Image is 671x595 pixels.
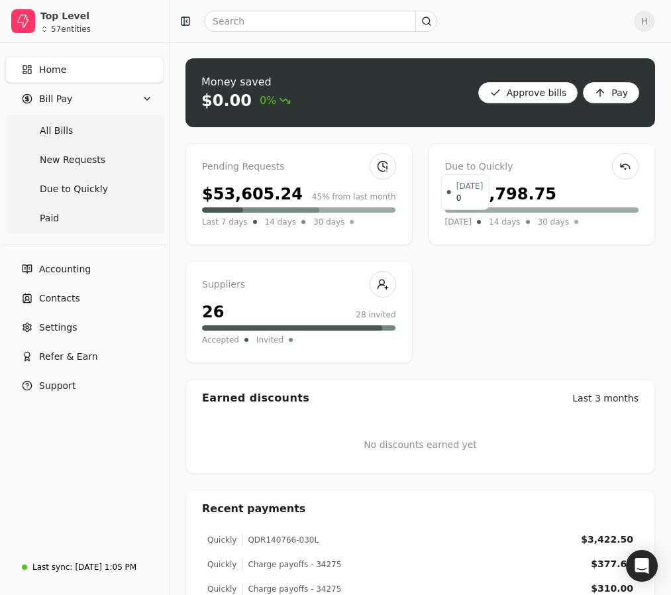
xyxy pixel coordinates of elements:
span: Invited [256,333,284,347]
span: Contacts [39,292,80,305]
a: All Bills [8,117,161,144]
span: [DATE] [445,215,472,229]
a: Last sync:[DATE] 1:05 PM [5,555,164,579]
div: Due to Quickly [445,160,639,174]
div: Quickly [207,534,236,546]
span: Paid [40,211,59,225]
div: [DATE] 1:05 PM [75,561,136,573]
a: Contacts [5,285,164,311]
span: Last 7 days [202,215,248,229]
span: 14 days [489,215,520,229]
span: Accounting [39,262,91,276]
span: Bill Pay [39,92,72,106]
span: Accepted [202,333,239,347]
div: $53,605.24 [202,182,303,206]
div: $3,422.50 [581,533,633,547]
a: New Requests [8,146,161,173]
div: Charge payoffs - 34275 [242,583,341,595]
div: Last 3 months [572,392,639,406]
button: Refer & Earn [5,343,164,370]
div: Earned discounts [202,390,309,406]
div: $377.66 [591,557,633,571]
div: Quickly [207,559,236,570]
span: All Bills [40,124,73,138]
input: Search [204,11,437,32]
div: QDR140766-030L [242,534,319,546]
span: Home [39,63,66,77]
button: Approve bills [478,82,578,103]
div: 28 invited [356,309,395,321]
span: 30 days [538,215,569,229]
div: Charge payoffs - 34275 [242,559,341,570]
div: 45% from last month [312,191,396,203]
span: 30 days [313,215,344,229]
span: Due to Quickly [40,182,108,196]
div: Top Level [40,9,158,23]
div: Last sync: [32,561,72,573]
div: No discounts earned yet [364,417,477,473]
span: New Requests [40,153,105,167]
span: Refer & Earn [39,350,98,364]
div: Money saved [201,74,291,90]
div: $0.00 [201,90,252,111]
span: Support [39,379,76,393]
button: Pay [583,82,639,103]
a: Home [5,56,164,83]
div: 57 entities [51,25,91,33]
a: Accounting [5,256,164,282]
div: Open Intercom Messenger [626,550,658,582]
a: Settings [5,314,164,341]
span: 14 days [265,215,296,229]
button: H [634,11,655,32]
div: Recent payments [186,490,654,527]
div: $379,798.75 [445,182,557,206]
div: Pending Requests [202,160,396,174]
span: 0% [260,93,291,109]
button: Support [5,372,164,399]
div: Quickly [207,583,236,595]
a: Paid [8,205,161,231]
span: Settings [39,321,77,335]
div: Suppliers [202,278,396,292]
a: Due to Quickly [8,176,161,202]
div: 26 [202,300,224,324]
button: Bill Pay [5,85,164,112]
